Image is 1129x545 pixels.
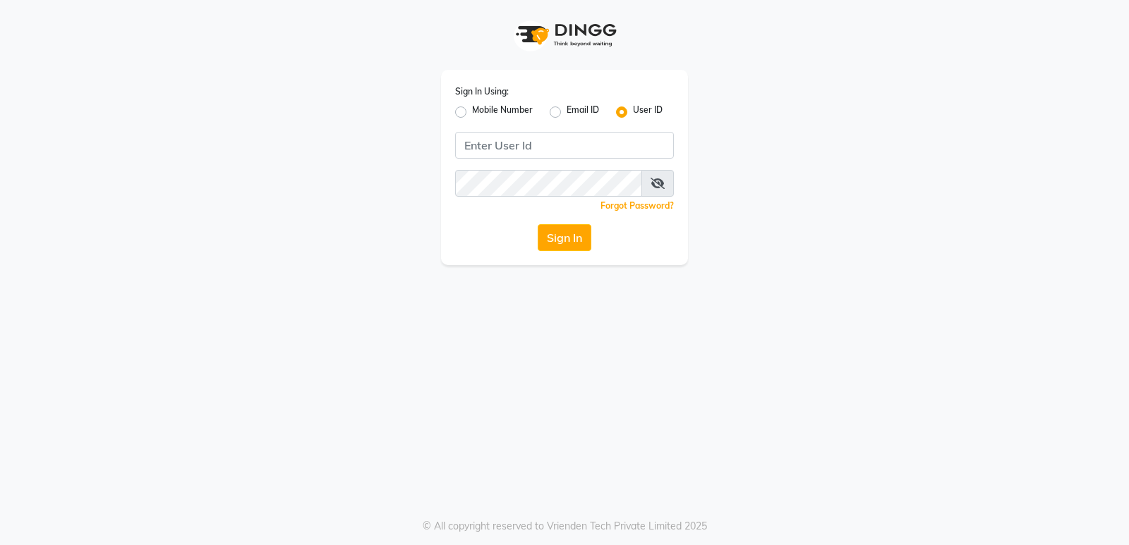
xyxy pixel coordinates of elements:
img: logo1.svg [508,14,621,56]
a: Forgot Password? [600,200,674,211]
label: Email ID [567,104,599,121]
label: Sign In Using: [455,85,509,98]
label: Mobile Number [472,104,533,121]
input: Username [455,170,642,197]
label: User ID [633,104,663,121]
button: Sign In [538,224,591,251]
input: Username [455,132,674,159]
